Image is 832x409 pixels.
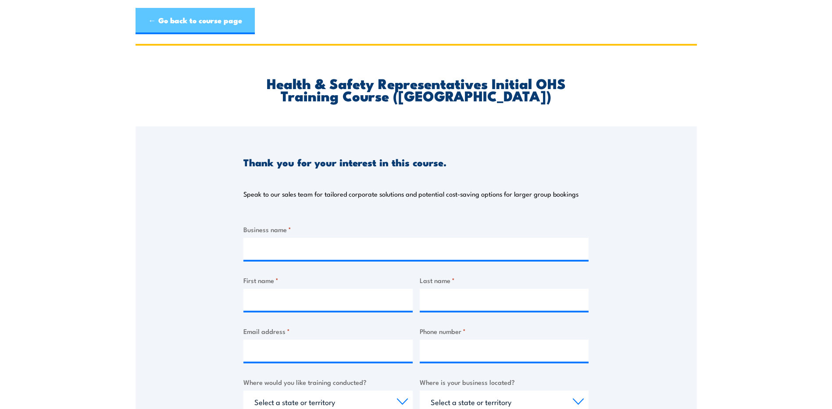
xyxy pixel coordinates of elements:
[243,224,589,234] label: Business name
[243,326,413,336] label: Email address
[420,377,589,387] label: Where is your business located?
[243,77,589,101] h2: Health & Safety Representatives Initial OHS Training Course ([GEOGRAPHIC_DATA])
[420,326,589,336] label: Phone number
[243,275,413,285] label: First name
[243,190,578,198] p: Speak to our sales team for tailored corporate solutions and potential cost-saving options for la...
[136,8,255,34] a: ← Go back to course page
[243,377,413,387] label: Where would you like training conducted?
[243,157,446,167] h3: Thank you for your interest in this course.
[420,275,589,285] label: Last name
